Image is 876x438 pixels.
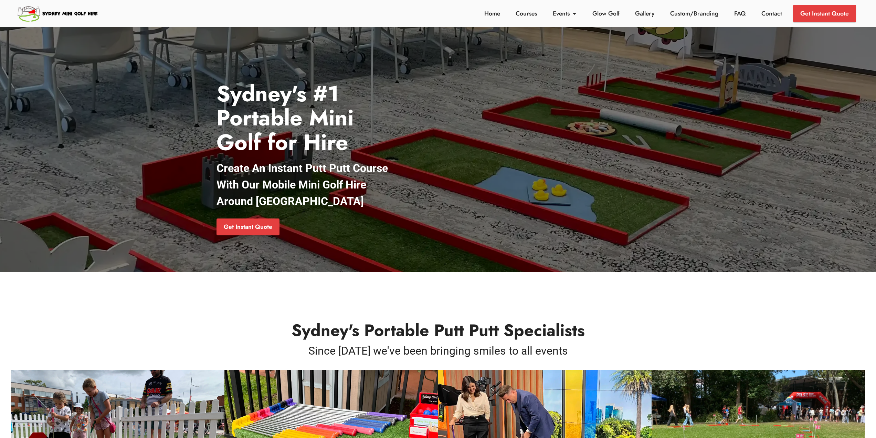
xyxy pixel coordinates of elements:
[633,9,656,18] a: Gallery
[217,218,279,236] a: Get Instant Quote
[514,9,539,18] a: Courses
[590,9,621,18] a: Glow Golf
[292,318,585,342] strong: Sydney's Portable Putt Putt Specialists
[482,9,502,18] a: Home
[17,3,99,23] img: Sydney Mini Golf Hire
[11,343,865,359] h4: Since [DATE] we've been bringing smiles to all events
[759,9,784,18] a: Contact
[551,9,579,18] a: Events
[217,162,388,208] strong: Create An Instant Putt Putt Course With Our Mobile Mini Golf Hire Around [GEOGRAPHIC_DATA]
[217,78,354,158] strong: Sydney's #1 Portable Mini Golf for Hire
[668,9,720,18] a: Custom/Branding
[732,9,748,18] a: FAQ
[793,5,856,22] a: Get Instant Quote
